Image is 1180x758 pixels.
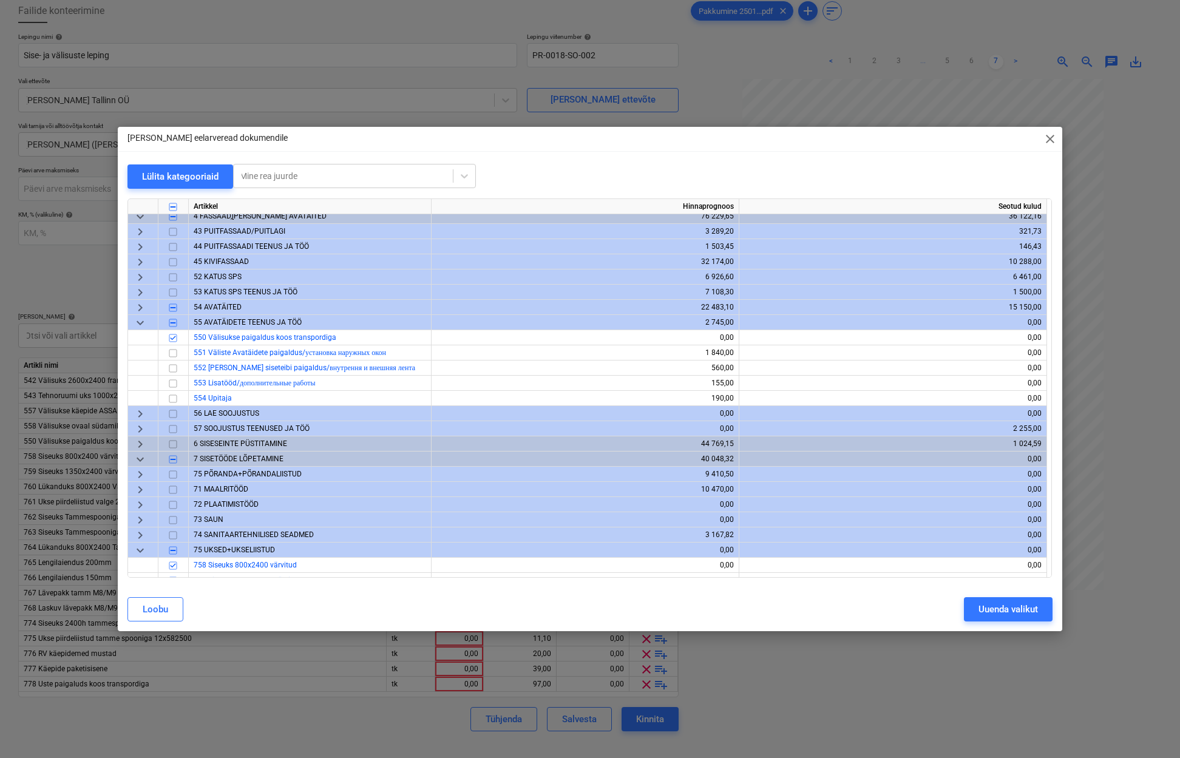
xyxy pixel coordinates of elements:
[194,333,336,342] a: 550 Välisukse paigaldus koos transpordiga
[436,452,734,467] div: 40 048,32
[436,376,734,391] div: 155,00
[194,561,297,569] a: 758 Siseuks 800x2400 värvitud
[436,345,734,360] div: 1 840,00
[436,543,734,558] div: 0,00
[436,406,734,421] div: 0,00
[133,285,147,300] span: keyboard_arrow_right
[133,270,147,285] span: keyboard_arrow_right
[189,199,432,214] div: Artikkel
[436,285,734,300] div: 7 108,30
[133,513,147,527] span: keyboard_arrow_right
[964,597,1053,621] button: Uuenda valikut
[194,546,275,554] span: 75 UKSED+UKSELIISTUD
[1043,132,1057,146] span: close
[436,300,734,315] div: 22 483,10
[744,527,1042,543] div: 0,00
[436,269,734,285] div: 6 926,60
[744,300,1042,315] div: 15 150,00
[436,315,734,330] div: 2 745,00
[744,467,1042,482] div: 0,00
[133,316,147,330] span: keyboard_arrow_down
[194,288,297,296] span: 53 KATUS SPS TEENUS JA TÖÖ
[133,437,147,452] span: keyboard_arrow_right
[194,272,242,281] span: 52 KATUS SPS
[744,391,1042,406] div: 0,00
[133,240,147,254] span: keyboard_arrow_right
[133,422,147,436] span: keyboard_arrow_right
[436,254,734,269] div: 32 174,00
[744,558,1042,573] div: 0,00
[194,530,314,539] span: 74 SANITAARTEHNILISED SEADMED
[744,497,1042,512] div: 0,00
[194,409,259,418] span: 56 LAE SOOJUSTUS
[194,424,310,433] span: 57 SOOJUSTUS TEENUSED JA TÖÖ
[194,485,248,493] span: 71 MAALRITÖÖD
[133,407,147,421] span: keyboard_arrow_right
[133,482,147,497] span: keyboard_arrow_right
[739,199,1047,214] div: Seotud kulud
[194,227,285,235] span: 43 PUITFASSAAD/PUITLAGI
[133,543,147,558] span: keyboard_arrow_down
[744,315,1042,330] div: 0,00
[744,330,1042,345] div: 0,00
[744,421,1042,436] div: 2 255,00
[744,482,1042,497] div: 0,00
[436,239,734,254] div: 1 503,45
[744,512,1042,527] div: 0,00
[744,269,1042,285] div: 6 461,00
[978,601,1038,617] div: Uuenda valikut
[744,452,1042,467] div: 0,00
[436,421,734,436] div: 0,00
[744,360,1042,376] div: 0,00
[436,436,734,452] div: 44 769,15
[1119,700,1180,758] iframe: Chat Widget
[194,470,302,478] span: 75 PÕRANDA+PÕRANDALIISTUD
[133,467,147,482] span: keyboard_arrow_right
[744,376,1042,391] div: 0,00
[142,169,219,184] div: Lülita kategooriaid
[194,364,415,372] span: 552 Välis ja siseteibi paigaldus/внутрення и внешняя лента
[744,209,1042,224] div: 36 122,16
[194,379,316,387] a: 553 Lisatööd/дополнительные работы
[436,512,734,527] div: 0,00
[194,500,259,509] span: 72 PLAATIMISTÖÖD
[133,255,147,269] span: keyboard_arrow_right
[194,212,327,220] span: 4 FASSAAD,KATUS JA AVATÄITED
[744,224,1042,239] div: 321,73
[436,527,734,543] div: 3 167,82
[194,348,386,357] a: 551 Väliste Avatäidete paigaldus/установка наружных окон
[744,543,1042,558] div: 0,00
[744,436,1042,452] div: 1 024,59
[194,455,283,463] span: 7 SISETÖÖDE LÕPETAMINE
[436,467,734,482] div: 9 410,50
[436,391,734,406] div: 190,00
[194,242,309,251] span: 44 PUITFASSAADI TEENUS JA TÖÖ
[432,199,739,214] div: Hinnaprognoos
[127,597,183,621] button: Loobu
[194,318,302,327] span: 55 AVATÄIDETE TEENUS JA TÖÖ
[744,239,1042,254] div: 146,43
[436,497,734,512] div: 0,00
[744,285,1042,300] div: 1 500,00
[194,576,301,584] a: 759 Siseuks 1350x2400 värvitud
[194,364,415,372] a: 552 [PERSON_NAME] siseteibi paigaldus/внутрення и внешняя лента
[194,303,242,311] span: 54 AVATÄITED
[436,482,734,497] div: 10 470,00
[436,224,734,239] div: 3 289,20
[133,225,147,239] span: keyboard_arrow_right
[194,394,232,402] a: 554 Upitaja
[194,515,223,524] span: 73 SAUN
[133,300,147,315] span: keyboard_arrow_right
[194,257,249,266] span: 45 KIVIFASSAAD
[127,132,288,144] p: [PERSON_NAME] eelarveread dokumendile
[133,528,147,543] span: keyboard_arrow_right
[436,360,734,376] div: 560,00
[133,209,147,224] span: keyboard_arrow_down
